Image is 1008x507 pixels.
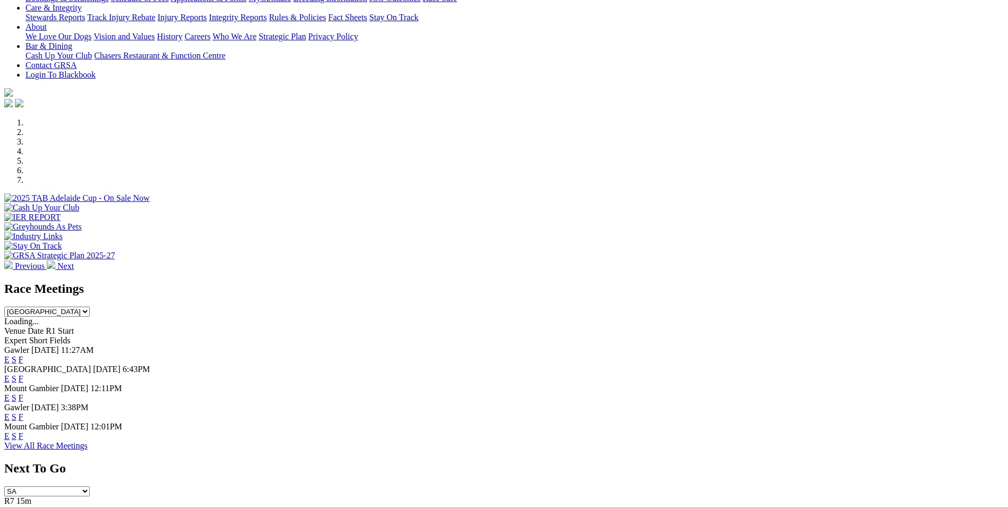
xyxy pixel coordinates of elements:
h2: Next To Go [4,461,1004,476]
img: logo-grsa-white.png [4,88,13,97]
a: F [19,432,23,441]
a: S [12,374,16,383]
a: Previous [4,261,47,271]
span: 12:11PM [90,384,122,393]
a: E [4,432,10,441]
a: Stay On Track [369,13,418,22]
a: Integrity Reports [209,13,267,22]
span: 12:01PM [90,422,122,431]
img: Stay On Track [4,241,62,251]
span: 3:38PM [61,403,89,412]
a: F [19,393,23,402]
a: We Love Our Dogs [26,32,91,41]
a: E [4,355,10,364]
span: Gawler [4,403,29,412]
img: Cash Up Your Club [4,203,79,213]
a: Fact Sheets [328,13,367,22]
span: [DATE] [61,422,89,431]
span: 6:43PM [123,365,150,374]
span: Expert [4,336,27,345]
img: GRSA Strategic Plan 2025-27 [4,251,115,260]
a: Login To Blackbook [26,70,96,79]
span: Gawler [4,345,29,354]
span: [DATE] [61,384,89,393]
a: About [26,22,47,31]
span: [DATE] [93,365,121,374]
img: 2025 TAB Adelaide Cup - On Sale Now [4,193,150,203]
span: Venue [4,326,26,335]
a: Bar & Dining [26,41,72,50]
span: 15m [16,496,31,505]
img: facebook.svg [4,99,13,107]
span: Date [28,326,44,335]
a: F [19,374,23,383]
span: R1 Start [46,326,74,335]
img: chevron-right-pager-white.svg [47,260,55,269]
img: twitter.svg [15,99,23,107]
a: Chasers Restaurant & Function Centre [94,51,225,60]
a: E [4,393,10,402]
a: S [12,432,16,441]
span: Loading... [4,317,39,326]
a: S [12,393,16,402]
a: Contact GRSA [26,61,77,70]
a: F [19,355,23,364]
a: S [12,355,16,364]
img: IER REPORT [4,213,61,222]
div: Bar & Dining [26,51,1004,61]
a: Stewards Reports [26,13,85,22]
a: Rules & Policies [269,13,326,22]
span: Fields [49,336,70,345]
a: Cash Up Your Club [26,51,92,60]
span: Mount Gambier [4,384,59,393]
a: Privacy Policy [308,32,358,41]
span: [DATE] [31,345,59,354]
h2: Race Meetings [4,282,1004,296]
img: chevron-left-pager-white.svg [4,260,13,269]
a: E [4,412,10,421]
a: Careers [184,32,210,41]
span: Short [29,336,48,345]
span: [GEOGRAPHIC_DATA] [4,365,91,374]
a: Care & Integrity [26,3,82,12]
div: About [26,32,1004,41]
a: S [12,412,16,421]
a: Next [47,261,74,271]
a: Strategic Plan [259,32,306,41]
span: 11:27AM [61,345,94,354]
a: History [157,32,182,41]
a: Track Injury Rebate [87,13,155,22]
a: Injury Reports [157,13,207,22]
span: Previous [15,261,45,271]
a: Vision and Values [94,32,155,41]
span: Next [57,261,74,271]
a: F [19,412,23,421]
div: Care & Integrity [26,13,1004,22]
img: Greyhounds As Pets [4,222,82,232]
span: Mount Gambier [4,422,59,431]
a: E [4,374,10,383]
a: Who We Are [213,32,257,41]
span: [DATE] [31,403,59,412]
a: View All Race Meetings [4,441,88,450]
span: R7 [4,496,14,505]
img: Industry Links [4,232,63,241]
